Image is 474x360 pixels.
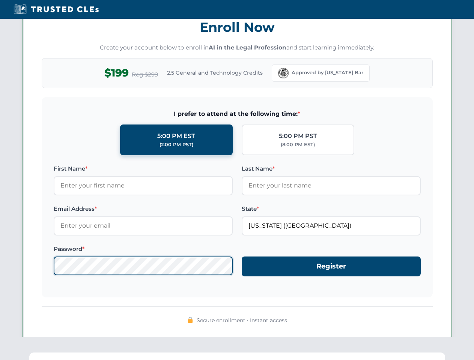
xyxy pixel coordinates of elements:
[281,141,315,148] div: (8:00 PM EST)
[242,216,421,235] input: Florida (FL)
[42,43,433,52] p: Create your account below to enroll in and start learning immediately.
[54,176,233,195] input: Enter your first name
[197,316,287,324] span: Secure enrollment • Instant access
[242,164,421,173] label: Last Name
[292,69,363,76] span: Approved by [US_STATE] Bar
[160,141,193,148] div: (2:00 PM PST)
[242,176,421,195] input: Enter your last name
[132,70,158,79] span: Reg $299
[279,131,317,141] div: 5:00 PM PST
[54,244,233,253] label: Password
[54,109,421,119] span: I prefer to attend at the following time:
[54,204,233,213] label: Email Address
[242,256,421,276] button: Register
[104,64,129,81] span: $199
[157,131,195,141] div: 5:00 PM EST
[278,68,289,78] img: Florida Bar
[209,44,286,51] strong: AI in the Legal Profession
[187,317,193,323] img: 🔒
[11,4,101,15] img: Trusted CLEs
[54,216,233,235] input: Enter your email
[167,69,263,77] span: 2.5 General and Technology Credits
[42,15,433,39] h3: Enroll Now
[54,164,233,173] label: First Name
[242,204,421,213] label: State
